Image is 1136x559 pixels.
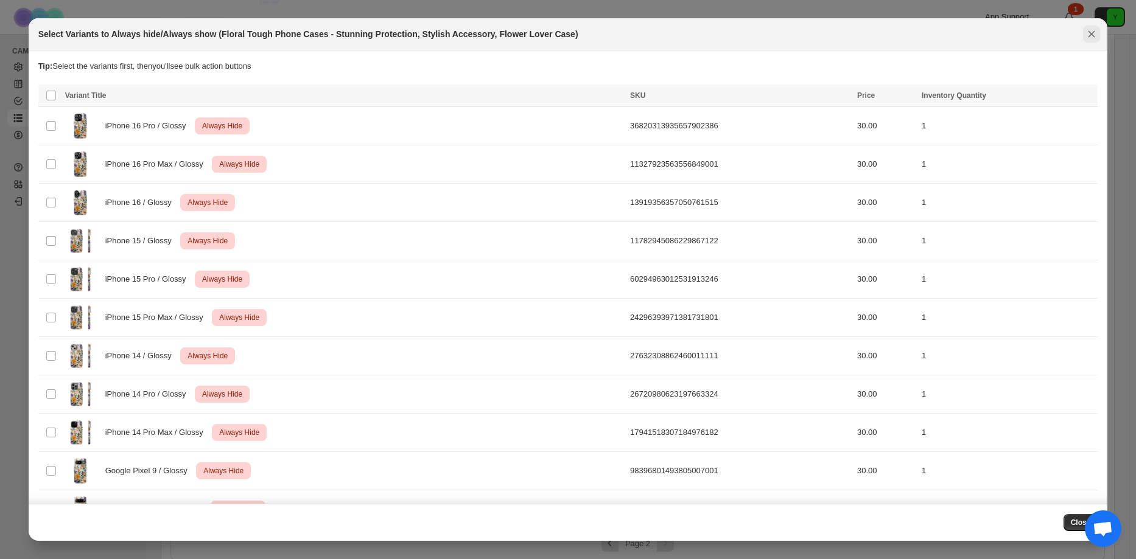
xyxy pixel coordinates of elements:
td: 1 [918,299,1098,337]
span: Always Hide [217,425,262,440]
td: 98396801493805007001 [626,452,854,490]
img: 2672950252846223793_2048.jpg [65,456,96,486]
td: 36820313935657902386 [626,107,854,145]
span: iPhone 15 / Glossy [105,235,178,247]
td: 1 [918,452,1098,490]
span: iPhone 15 Pro Max / Glossy [105,311,210,324]
img: 5637038748712366524_2048.jpg [65,302,96,333]
span: iPhone 16 Pro / Glossy [105,120,193,132]
td: 30.00 [854,452,918,490]
a: Open chat [1085,510,1121,547]
td: 1 [918,107,1098,145]
td: 58519547887190267790 [626,490,854,529]
td: 30.00 [854,184,918,222]
img: 721492161771943247_2048.jpg [65,341,96,371]
button: Close [1083,26,1100,43]
td: 60294963012531913246 [626,260,854,299]
span: Always Hide [201,464,246,478]
span: iPhone 14 / Glossy [105,350,178,362]
span: iPhone 14 Pro Max / Glossy [105,426,210,439]
span: Google Pixel 9 / Glossy [105,465,194,477]
img: 13876360121351963898_2048.jpg [65,187,96,218]
td: 27632308862460011111 [626,337,854,375]
img: 12383736853530128830_2048.jpg [65,379,96,409]
img: 9214403543859748344_2048.jpg [65,226,96,256]
span: Always Hide [200,272,245,286]
img: 2026997315786453996_2048.jpg [65,494,96,524]
td: 24296393971381731801 [626,299,854,337]
td: 30.00 [854,490,918,529]
span: iPhone 16 Pro Max / Glossy [105,158,210,170]
span: Always Hide [217,157,262,172]
span: iPhone 15 Pro / Glossy [105,273,193,285]
span: Google Pixel 9 Pro / Glossy [105,503,209,515]
td: 1 [918,184,1098,222]
span: Always Hide [185,234,230,248]
td: 11782945086229867122 [626,222,854,260]
td: 11327923563556849001 [626,145,854,184]
span: Price [857,91,875,100]
span: iPhone 16 / Glossy [105,196,178,209]
td: 1 [918,222,1098,260]
td: 1 [918,375,1098,414]
td: 30.00 [854,337,918,375]
td: 1 [918,337,1098,375]
span: Always Hide [200,387,245,401]
span: Variant Title [65,91,107,100]
span: Always Hide [185,349,230,363]
td: 1 [918,145,1098,184]
img: 18013305959049178986_2048.jpg [65,149,96,179]
span: Always Hide [217,310,262,325]
td: 1 [918,260,1098,299]
td: 30.00 [854,260,918,299]
span: Close [1071,518,1091,527]
span: SKU [630,91,645,100]
span: Always Hide [185,195,230,210]
td: 17941518307184976182 [626,414,854,452]
td: 30.00 [854,107,918,145]
p: Select the variants first, then you'll see bulk action buttons [38,60,1098,72]
span: Always Hide [216,502,261,516]
strong: Tip: [38,61,53,71]
td: 30.00 [854,414,918,452]
td: 30.00 [854,299,918,337]
button: Close [1064,514,1098,531]
td: 30.00 [854,145,918,184]
img: 13689635078916117569_2048.jpg [65,417,96,448]
td: 1 [918,414,1098,452]
td: 26720980623197663324 [626,375,854,414]
h2: Select Variants to Always hide/Always show (Floral Tough Phone Cases - Stunning Protection, Styli... [38,28,578,40]
td: 30.00 [854,222,918,260]
span: Always Hide [200,119,245,133]
td: 30.00 [854,375,918,414]
img: 5043700919858059824_2048.jpg [65,264,96,294]
span: iPhone 14 Pro / Glossy [105,388,193,400]
td: 1 [918,490,1098,529]
td: 13919356357050761515 [626,184,854,222]
span: Inventory Quantity [922,91,986,100]
img: 2685861951692367254_2048.jpg [65,111,96,141]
